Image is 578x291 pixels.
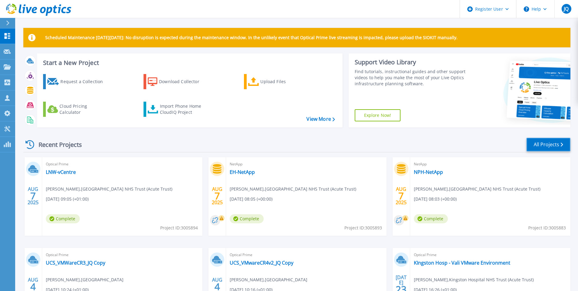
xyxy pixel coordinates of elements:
[344,225,382,231] span: Project ID: 3005893
[30,193,36,198] span: 7
[160,103,207,115] div: Import Phone Home CloudIQ Project
[260,76,309,88] div: Upload Files
[230,214,264,223] span: Complete
[414,196,457,202] span: [DATE] 08:03 (+00:00)
[211,185,223,207] div: AUG 2025
[355,69,468,87] div: Find tutorials, instructional guides and other support videos to help you make the most of your L...
[59,103,108,115] div: Cloud Pricing Calculator
[27,185,39,207] div: AUG 2025
[215,284,220,289] span: 4
[230,196,272,202] span: [DATE] 08:05 (+00:00)
[414,214,448,223] span: Complete
[564,6,569,11] span: JQ
[244,74,312,89] a: Upload Files
[160,225,198,231] span: Project ID: 3005894
[230,169,255,175] a: EH-NetApp
[414,252,567,258] span: Optical Prime
[414,161,567,167] span: NetApp
[306,116,335,122] a: View More
[230,252,383,258] span: Optical Prime
[215,193,220,198] span: 7
[46,260,105,266] a: UCS_VMWareCR3_JQ Copy
[355,58,468,66] div: Support Video Library
[230,276,307,283] span: [PERSON_NAME] , [GEOGRAPHIC_DATA]
[45,35,458,40] p: Scheduled Maintenance [DATE][DATE]: No disruption is expected during the maintenance window. In t...
[526,138,570,151] a: All Projects
[46,276,123,283] span: [PERSON_NAME] , [GEOGRAPHIC_DATA]
[46,169,76,175] a: LNW-vCentre
[414,276,534,283] span: [PERSON_NAME] , Kingston Hospital NHS Trust (Acute Trust)
[395,185,407,207] div: AUG 2025
[414,169,443,175] a: NPH-NetApp
[230,260,293,266] a: UCS_VMwareCR4v2_JQ Copy
[46,196,89,202] span: [DATE] 09:05 (+01:00)
[159,76,208,88] div: Download Collector
[414,260,510,266] a: KIngston Hosp - Vali VMware Environment
[43,59,335,66] h3: Start a New Project
[23,137,90,152] div: Recent Projects
[144,74,211,89] a: Download Collector
[43,102,111,117] a: Cloud Pricing Calculator
[46,161,199,167] span: Optical Prime
[398,193,404,198] span: 7
[60,76,109,88] div: Request a Collection
[30,284,36,289] span: 4
[46,186,172,192] span: [PERSON_NAME] , [GEOGRAPHIC_DATA] NHS Trust (Acute Trust)
[414,186,540,192] span: [PERSON_NAME] , [GEOGRAPHIC_DATA] NHS Trust (Acute Trust)
[355,109,401,121] a: Explore Now!
[43,74,111,89] a: Request a Collection
[230,186,356,192] span: [PERSON_NAME] , [GEOGRAPHIC_DATA] NHS Trust (Acute Trust)
[46,252,199,258] span: Optical Prime
[528,225,566,231] span: Project ID: 3005883
[230,161,383,167] span: NetApp
[46,214,80,223] span: Complete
